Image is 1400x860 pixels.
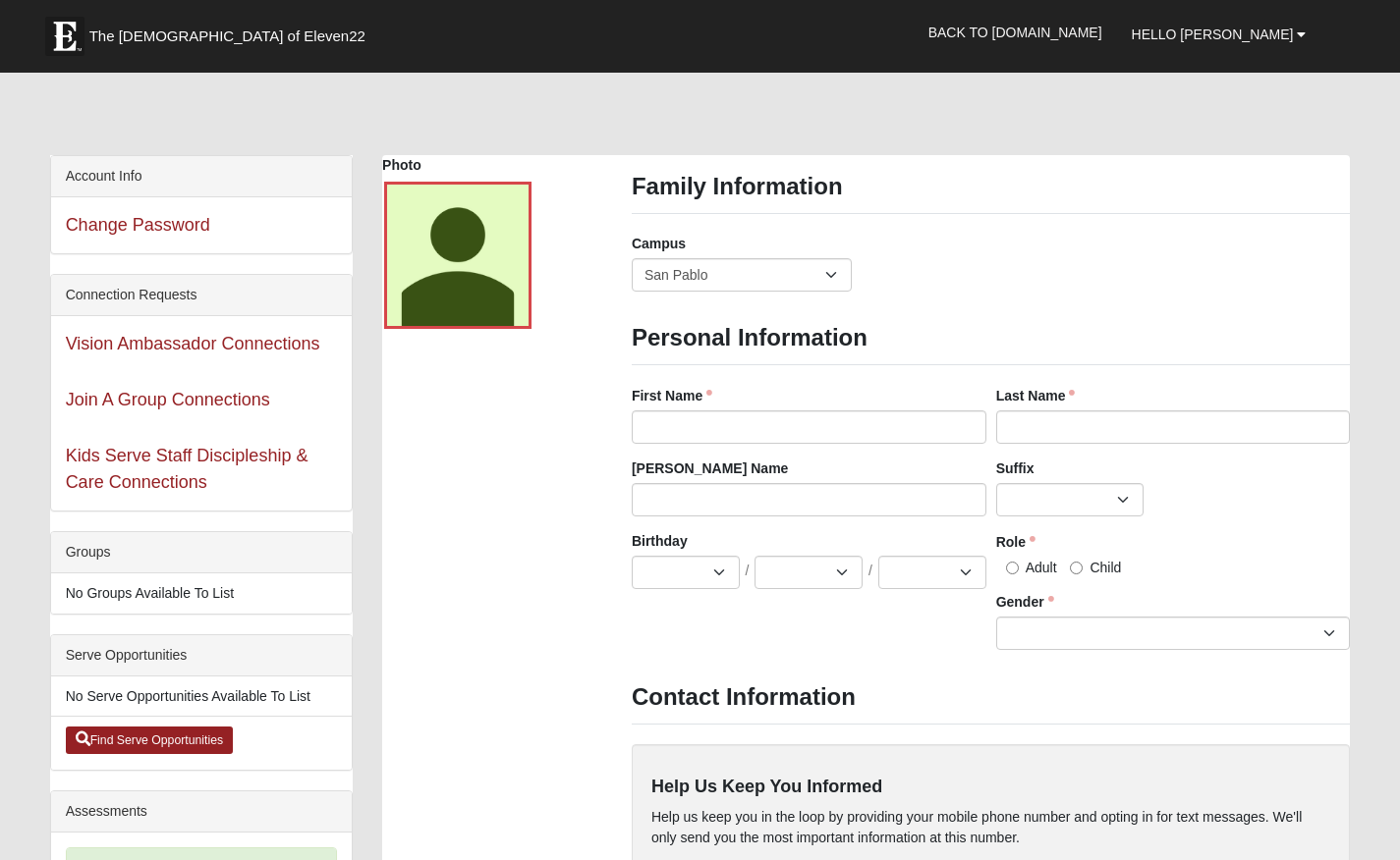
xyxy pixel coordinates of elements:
[51,676,352,717] li: No Serve Opportunities Available To List
[51,791,352,833] div: Assessments
[51,156,352,197] div: Account Info
[632,173,1350,201] h3: Family Information
[1026,560,1057,575] span: Adult
[632,234,686,253] label: Campus
[1132,27,1294,42] span: Hello [PERSON_NAME]
[66,390,270,409] a: Join A Group Connections
[996,458,1035,478] label: Suffix
[1070,562,1083,574] input: Child
[89,27,365,46] span: The [DEMOGRAPHIC_DATA] of Eleven22
[996,532,1036,552] label: Role
[632,531,688,551] label: Birthday
[1090,560,1121,575] span: Child
[914,8,1117,57] a: Back to [DOMAIN_NAME]
[66,726,234,754] a: Find Serve Opportunities
[66,446,308,492] a: Kids Serve Staff Discipleship & Care Connections
[746,561,750,582] span: /
[66,334,320,353] a: Vision Ambassador Connections
[996,592,1054,612] label: Gender
[66,215,210,235] a: Change Password
[651,807,1330,848] p: Help us keep you in the loop by providing your mobile phone number and opting in for text message...
[996,386,1076,405] label: Last Name
[651,777,1330,798] h4: Help Us Keep You Informed
[35,7,428,56] a: The [DEMOGRAPHIC_DATA] of Eleven22
[51,275,352,316] div: Connection Requests
[51,635,352,676] div: Serve Opportunities
[868,561,872,582] span: /
[1117,10,1321,59] a: Hello [PERSON_NAME]
[632,386,712,405] label: First Name
[45,17,84,56] img: Eleven22 logo
[51,532,352,573] div: Groups
[1006,562,1019,574] input: Adult
[632,683,1350,712] h3: Contact Information
[382,155,421,175] label: Photo
[51,573,352,614] li: No Groups Available To List
[632,324,1350,352] h3: Personal Information
[632,458,788,478] label: [PERSON_NAME] Name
